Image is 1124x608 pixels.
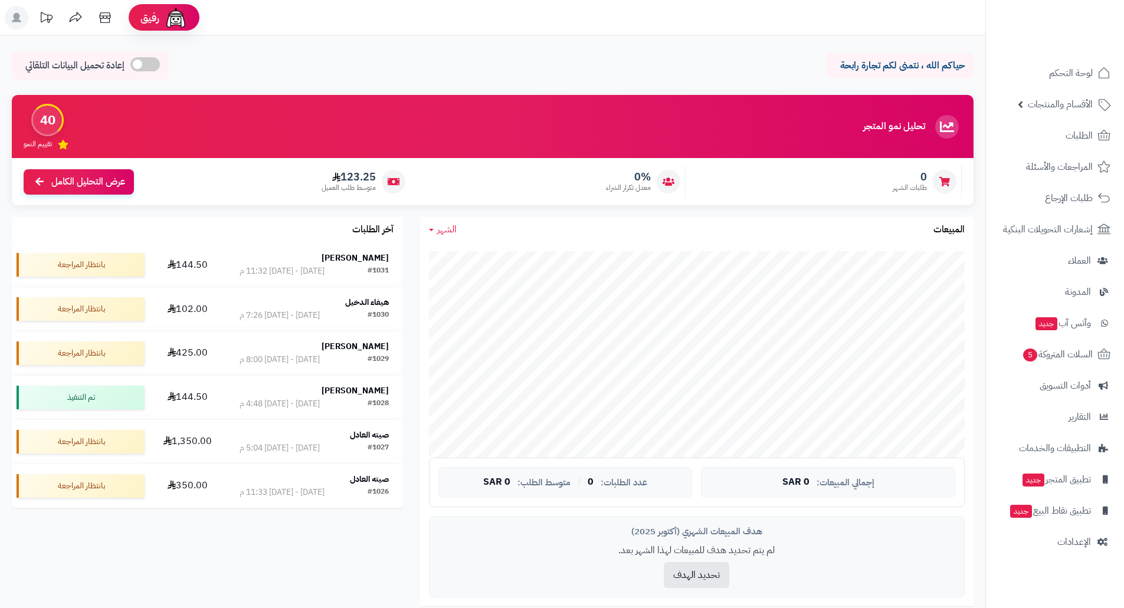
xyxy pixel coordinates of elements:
span: الإعدادات [1057,534,1091,550]
span: الشهر [437,222,457,236]
span: متوسط طلب العميل [322,183,376,193]
span: 0 [588,477,594,488]
span: الأقسام والمنتجات [1028,96,1093,113]
span: تطبيق المتجر [1021,471,1091,488]
span: التقارير [1069,409,1091,425]
p: حياكم الله ، نتمنى لكم تجارة رابحة [835,59,965,73]
td: 144.50 [149,376,226,419]
div: [DATE] - [DATE] 4:48 م [240,398,320,410]
a: وآتس آبجديد [993,309,1117,337]
a: إشعارات التحويلات البنكية [993,215,1117,244]
div: #1027 [368,442,389,454]
p: لم يتم تحديد هدف للمبيعات لهذا الشهر بعد. [438,544,955,557]
span: العملاء [1068,252,1091,269]
a: لوحة التحكم [993,59,1117,87]
strong: [PERSON_NAME] [322,384,389,397]
a: تطبيق المتجرجديد [993,465,1117,494]
td: 144.50 [149,243,226,287]
span: جديد [1023,474,1044,487]
span: عرض التحليل الكامل [51,175,125,189]
span: | [578,478,581,487]
span: معدل تكرار الشراء [606,183,651,193]
td: 425.00 [149,331,226,375]
div: [DATE] - [DATE] 5:04 م [240,442,320,454]
span: متوسط الطلب: [517,478,571,488]
span: طلبات الشهر [893,183,927,193]
strong: [PERSON_NAME] [322,340,389,353]
a: التقارير [993,403,1117,431]
span: السلات المتروكة [1022,346,1093,363]
a: العملاء [993,247,1117,275]
span: أدوات التسويق [1040,377,1091,394]
div: هدف المبيعات الشهري (أكتوبر 2025) [438,525,955,538]
a: الطلبات [993,121,1117,150]
div: [DATE] - [DATE] 8:00 م [240,354,320,366]
strong: صيته العادل [350,429,389,441]
a: التطبيقات والخدمات [993,434,1117,462]
div: #1026 [368,487,389,498]
span: لوحة التحكم [1049,65,1093,81]
strong: صيته العادل [350,473,389,485]
span: المراجعات والأسئلة [1026,159,1093,175]
span: إجمالي المبيعات: [817,478,874,488]
span: جديد [1035,317,1057,330]
div: #1028 [368,398,389,410]
span: 5 [1023,349,1037,361]
a: تحديثات المنصة [31,6,61,32]
span: التطبيقات والخدمات [1019,440,1091,456]
a: السلات المتروكة5 [993,340,1117,369]
a: الإعدادات [993,528,1117,556]
span: جديد [1010,505,1032,518]
a: الشهر [429,223,457,236]
strong: هيفاء الدخيل [345,296,389,308]
img: ai-face.png [164,6,188,29]
span: الطلبات [1066,127,1093,144]
div: #1031 [368,265,389,277]
span: وآتس آب [1034,315,1091,331]
div: تم التنفيذ [17,386,145,409]
td: 102.00 [149,287,226,331]
td: 350.00 [149,464,226,508]
span: رفيق [140,11,159,25]
div: #1030 [368,310,389,321]
span: 123.25 [322,170,376,183]
span: 0 SAR [483,477,510,488]
a: المراجعات والأسئلة [993,153,1117,181]
div: بانتظار المراجعة [17,430,145,453]
div: بانتظار المراجعة [17,253,145,277]
div: #1029 [368,354,389,366]
span: المدونة [1065,284,1091,300]
div: بانتظار المراجعة [17,297,145,321]
div: [DATE] - [DATE] 11:32 م [240,265,325,277]
a: تطبيق نقاط البيعجديد [993,497,1117,525]
h3: آخر الطلبات [352,225,394,235]
div: [DATE] - [DATE] 7:26 م [240,310,320,321]
span: إشعارات التحويلات البنكية [1003,221,1093,238]
strong: [PERSON_NAME] [322,252,389,264]
span: 0% [606,170,651,183]
h3: المبيعات [933,225,965,235]
a: طلبات الإرجاع [993,184,1117,212]
span: تطبيق نقاط البيع [1009,502,1091,519]
td: 1,350.00 [149,420,226,464]
h3: تحليل نمو المتجر [863,121,925,132]
a: عرض التحليل الكامل [24,169,134,195]
button: تحديد الهدف [664,562,729,588]
span: تقييم النمو [24,139,52,149]
div: [DATE] - [DATE] 11:33 م [240,487,325,498]
a: أدوات التسويق [993,372,1117,400]
span: 0 SAR [782,477,810,488]
span: إعادة تحميل البيانات التلقائي [25,59,124,73]
span: عدد الطلبات: [601,478,647,488]
span: طلبات الإرجاع [1045,190,1093,206]
div: بانتظار المراجعة [17,474,145,498]
span: 0 [893,170,927,183]
a: المدونة [993,278,1117,306]
div: بانتظار المراجعة [17,341,145,365]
